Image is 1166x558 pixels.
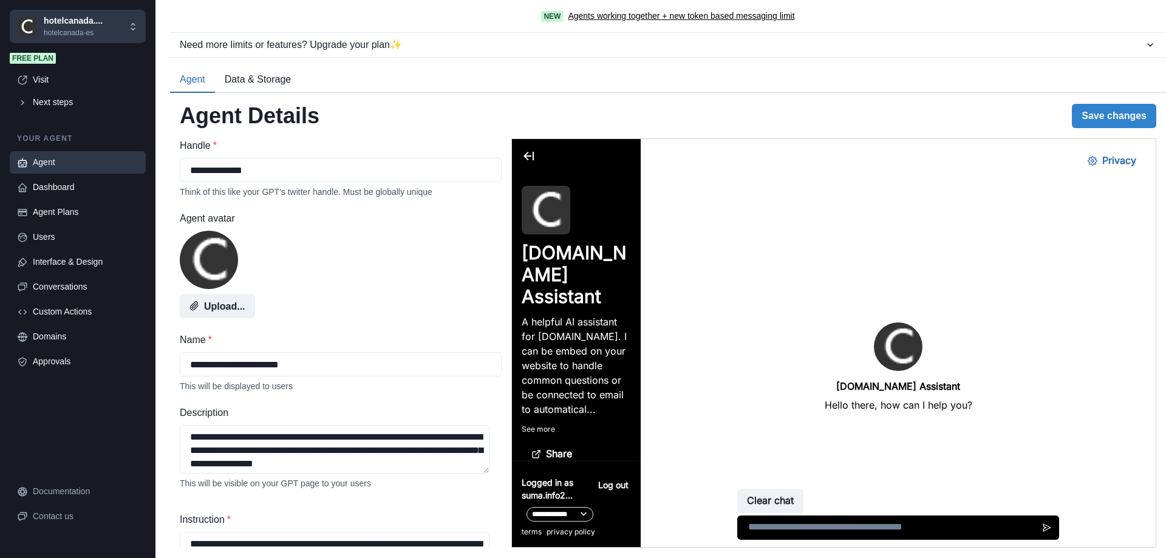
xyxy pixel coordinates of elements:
[180,38,1144,52] div: Need more limits or features? Upgrade your plan ✨
[17,17,36,36] img: Chakra UI
[512,139,1156,547] iframe: Agent Chat
[33,73,138,86] div: Visit
[33,355,138,368] div: Approvals
[180,294,255,318] button: Upload...
[180,478,502,488] div: This will be visible on your GPT page to your users
[541,11,563,22] span: New
[523,376,547,401] button: Send message
[170,67,215,93] button: Agent
[180,187,502,197] div: Think of this like your GPT's twitter handle. Must be globally unique
[180,406,494,420] label: Description
[44,15,103,27] p: hotelcanada....
[33,96,138,109] div: Next steps
[170,33,1166,57] button: Need more limits or features? Upgrade your plan✨
[215,67,301,93] button: Data & Storage
[10,133,146,144] p: Your agent
[33,305,138,318] div: Custom Actions
[33,281,138,293] div: Conversations
[33,485,138,498] div: Documentation
[10,53,56,64] span: Free plan
[180,103,319,129] h2: Agent Details
[568,10,794,22] a: Agents working together + new token based messaging limit
[44,27,103,38] p: hotelcanada-es
[10,10,146,43] button: Chakra UIhotelcanada....hotelcanada-es
[33,510,138,523] div: Contact us
[180,333,494,347] label: Name
[10,480,146,503] a: Documentation
[33,156,138,169] div: Agent
[33,256,138,268] div: Interface & Design
[180,211,494,226] label: Agent avatar
[33,330,138,343] div: Domains
[33,181,138,194] div: Dashboard
[33,231,138,243] div: Users
[566,10,634,34] button: Privacy Settings
[1072,104,1156,128] button: Save changes
[180,138,494,153] label: Handle
[180,512,494,527] label: Instruction
[180,231,238,289] img: favicon.ico
[180,381,502,391] div: This will be displayed to users
[33,206,138,219] div: Agent Plans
